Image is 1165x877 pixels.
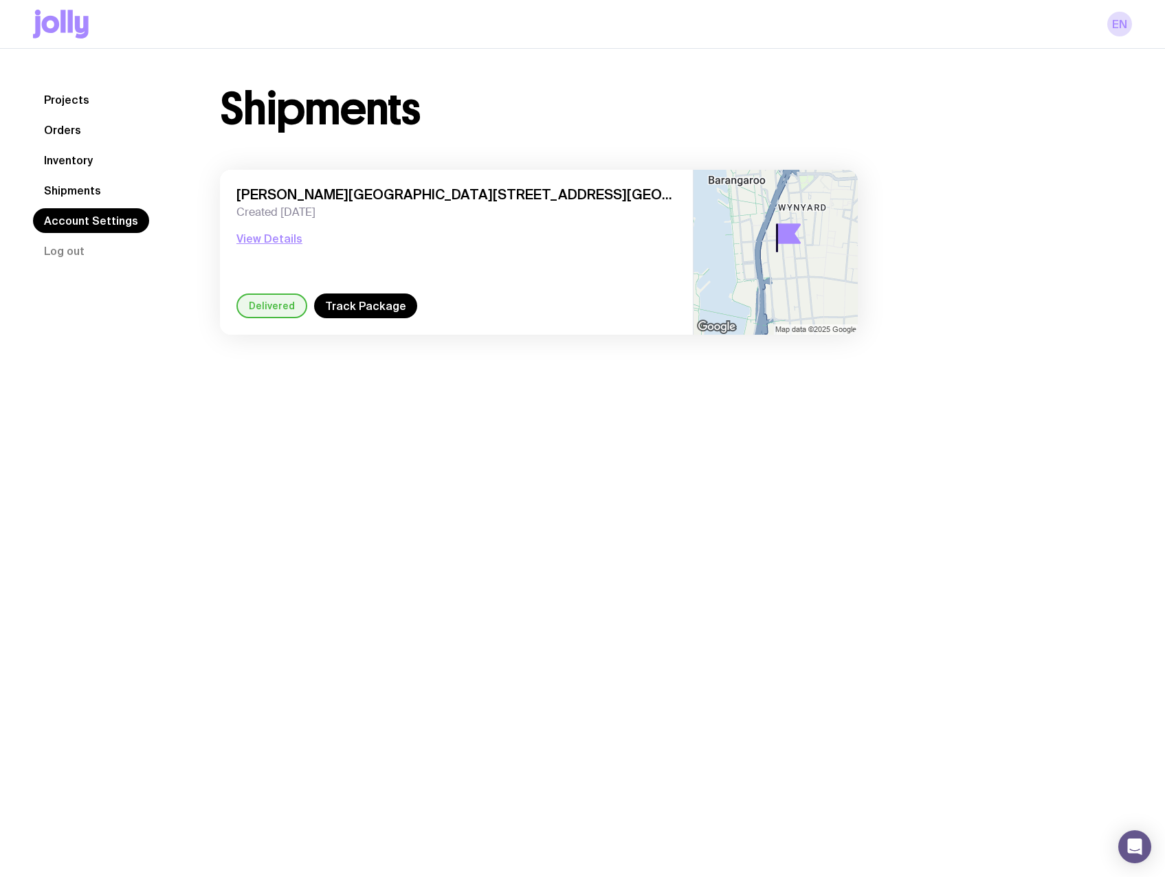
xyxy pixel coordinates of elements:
a: Shipments [33,178,112,203]
button: Log out [33,238,96,263]
a: Projects [33,87,100,112]
a: Inventory [33,148,104,173]
a: Track Package [314,293,417,318]
h1: Shipments [220,87,420,131]
a: EN [1107,12,1132,36]
span: [PERSON_NAME][GEOGRAPHIC_DATA][STREET_ADDRESS][GEOGRAPHIC_DATA] [236,186,676,203]
img: staticmap [694,170,858,335]
div: Open Intercom Messenger [1118,830,1151,863]
a: Orders [33,118,92,142]
a: Account Settings [33,208,149,233]
button: View Details [236,230,302,247]
span: Created [DATE] [236,206,676,219]
div: Delivered [236,293,307,318]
